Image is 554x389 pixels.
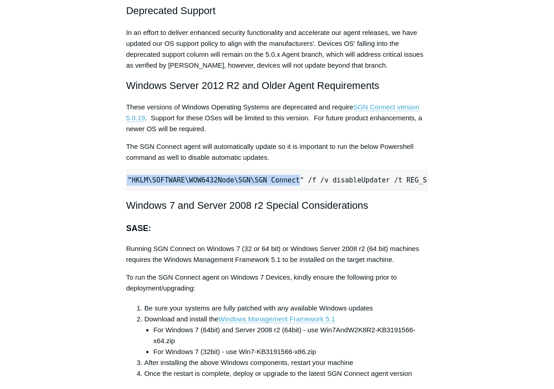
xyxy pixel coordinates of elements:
span: For Windows 7 (64bit) and Server 2008 r2 (64bit) - use Win7AndW2K8R2-KB3191566-x64.zip [153,326,415,345]
p: In an effort to deliver enhanced security functionality and accelerate our agent releases, we hav... [126,27,428,71]
span: After installing the above Windows components, restart your machine [144,359,353,366]
a: Windows Management Framework 5.1 [218,315,335,323]
p: To run the SGN Connect agent on Windows 7 Devices, kindly ensure the following prior to deploymen... [126,272,428,294]
p: The SGN Connect agent will automatically update so it is important to run the below Powershell co... [126,141,428,163]
span: Once the restart is complete, deploy or upgrade to the latest SGN Connect agent version [144,369,412,377]
h2: Windows Server 2012 R2 and Older Agent Requirements [126,78,428,94]
span: Be sure your systems are fully patched with any available Windows updates [144,304,373,312]
span: Windows Management Framework 5.1 [218,315,335,323]
pre: REG ADD "HKLM\SOFTWARE\WOW6432Node\SGN\SGN Connect" /f /v disableUpdater /t REG_SZ /d 1 [126,170,428,191]
span: Deprecated Support [126,5,216,16]
p: These versions of Windows Operating Systems are deprecated and require . Support for these OSes w... [126,102,428,134]
span: For Windows 7 (32bit) - use Win7-KB3191566-x86.zip [153,348,317,355]
h3: SASE: [126,222,428,235]
p: Running SGN Connect on Windows 7 (32 or 64 bit) or Windows Server 2008 r2 (64 bit) machines requi... [126,243,428,265]
h2: Windows 7 and Server 2008 r2 Special Considerations [126,197,428,213]
span: Download and install the [144,315,218,323]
